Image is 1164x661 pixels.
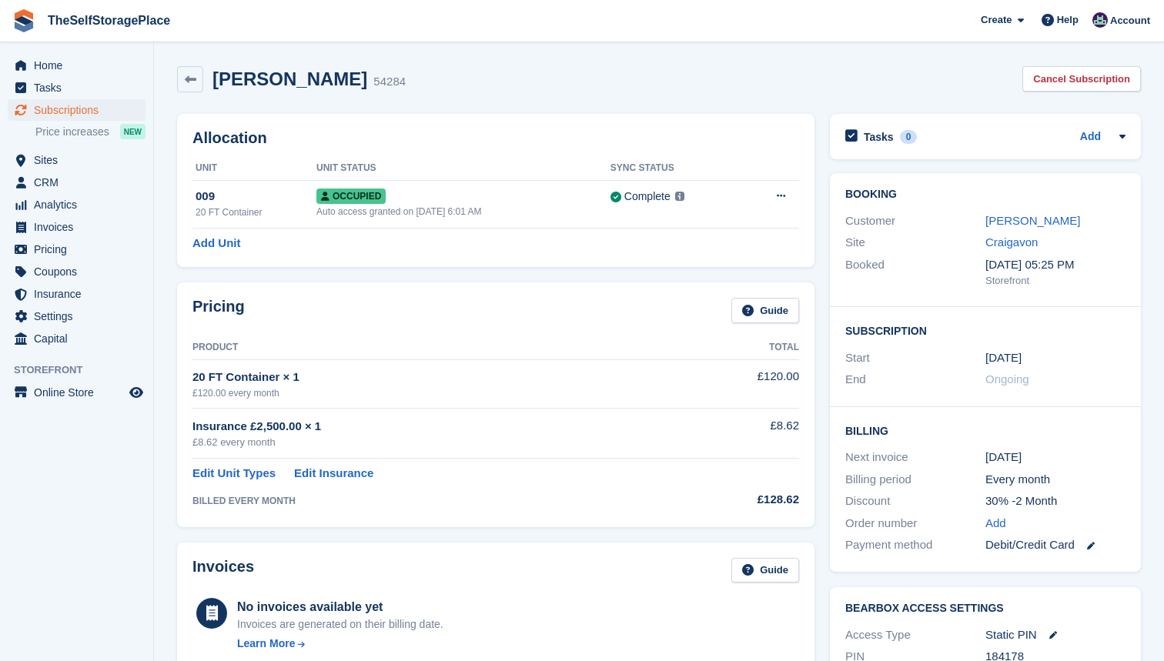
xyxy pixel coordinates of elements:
[127,383,145,402] a: Preview store
[237,636,443,652] a: Learn More
[685,409,799,459] td: £8.62
[316,189,386,204] span: Occupied
[845,234,985,252] div: Site
[8,149,145,171] a: menu
[192,418,685,436] div: Insurance £2,500.00 × 1
[985,235,1038,249] a: Craigavon
[845,189,1126,201] h2: Booking
[1080,129,1101,146] a: Add
[985,471,1126,489] div: Every month
[373,73,406,91] div: 54284
[14,362,153,378] span: Storefront
[981,12,1012,28] span: Create
[192,369,685,386] div: 20 FT Container × 1
[985,214,1080,227] a: [PERSON_NAME]
[8,239,145,260] a: menu
[196,188,316,205] div: 009
[192,386,685,400] div: £120.00 every month
[685,359,799,408] td: £120.00
[985,536,1126,554] div: Debit/Credit Card
[845,422,1126,438] h2: Billing
[196,205,316,219] div: 20 FT Container
[192,129,799,147] h2: Allocation
[675,192,684,201] img: icon-info-grey-7440780725fd019a000dd9b08b2336e03edf1995a4989e88bcd33f0948082b44.svg
[985,349,1022,367] time: 2024-09-23 00:00:00 UTC
[35,125,109,139] span: Price increases
[845,322,1126,338] h2: Subscription
[192,435,685,450] div: £8.62 every month
[34,55,126,76] span: Home
[34,149,126,171] span: Sites
[8,99,145,121] a: menu
[192,336,685,360] th: Product
[8,328,145,349] a: menu
[192,156,316,181] th: Unit
[8,172,145,193] a: menu
[316,156,610,181] th: Unit Status
[8,194,145,215] a: menu
[192,298,245,323] h2: Pricing
[42,8,176,33] a: TheSelfStoragePlace
[845,515,985,532] div: Order number
[8,55,145,76] a: menu
[864,130,894,144] h2: Tasks
[237,616,443,633] div: Invoices are generated on their billing date.
[316,205,610,219] div: Auto access granted on [DATE] 6:01 AM
[34,305,126,327] span: Settings
[610,156,742,181] th: Sync Status
[1022,66,1141,92] a: Cancel Subscription
[900,130,918,144] div: 0
[985,256,1126,274] div: [DATE] 05:25 PM
[35,123,145,140] a: Price increases NEW
[845,449,985,466] div: Next invoice
[1057,12,1079,28] span: Help
[294,465,373,482] a: Edit Insurance
[845,492,985,510] div: Discount
[985,492,1126,510] div: 30% -2 Month
[845,603,1126,615] h2: BearBox Access Settings
[985,626,1126,644] div: Static PIN
[8,216,145,238] a: menu
[1092,12,1108,28] img: Sam
[120,124,145,139] div: NEW
[34,77,126,98] span: Tasks
[192,465,276,482] a: Edit Unit Types
[985,449,1126,466] div: [DATE]
[34,382,126,403] span: Online Store
[845,349,985,367] div: Start
[985,273,1126,289] div: Storefront
[12,9,35,32] img: stora-icon-8386f47178a22dfd0bd8f6a31ec36ba5ce8667c1dd55bd0f319d3a0aa187defe.svg
[34,283,126,305] span: Insurance
[685,336,799,360] th: Total
[985,372,1029,386] span: Ongoing
[8,283,145,305] a: menu
[985,515,1006,532] a: Add
[34,194,126,215] span: Analytics
[845,536,985,554] div: Payment method
[845,256,985,289] div: Booked
[845,626,985,644] div: Access Type
[237,598,443,616] div: No invoices available yet
[212,68,367,89] h2: [PERSON_NAME]
[34,172,126,193] span: CRM
[1110,13,1150,28] span: Account
[8,382,145,403] a: menu
[34,216,126,238] span: Invoices
[731,558,799,583] a: Guide
[34,99,126,121] span: Subscriptions
[192,558,254,583] h2: Invoices
[845,471,985,489] div: Billing period
[34,239,126,260] span: Pricing
[624,189,671,205] div: Complete
[845,212,985,230] div: Customer
[731,298,799,323] a: Guide
[685,491,799,509] div: £128.62
[192,494,685,508] div: BILLED EVERY MONTH
[192,235,240,252] a: Add Unit
[34,328,126,349] span: Capital
[845,371,985,389] div: End
[237,636,295,652] div: Learn More
[34,261,126,282] span: Coupons
[8,305,145,327] a: menu
[8,77,145,98] a: menu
